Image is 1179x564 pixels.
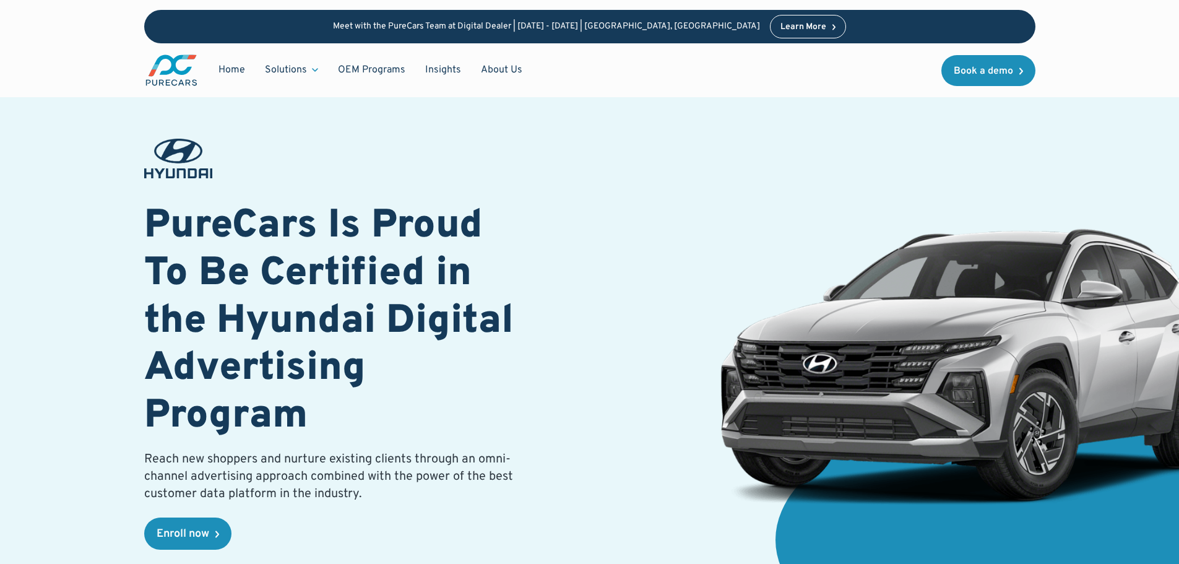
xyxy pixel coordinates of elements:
div: Solutions [255,58,328,82]
div: Learn More [780,23,826,32]
a: Enroll now [144,518,231,550]
a: Learn More [770,15,847,38]
div: Solutions [265,63,307,77]
a: About Us [471,58,532,82]
p: Reach new shoppers and nurture existing clients through an omni-channel advertising approach comb... [144,451,520,503]
a: main [144,53,199,87]
a: Insights [415,58,471,82]
div: Book a demo [954,66,1013,76]
img: purecars logo [144,53,199,87]
div: Enroll now [157,529,209,540]
a: Home [209,58,255,82]
a: Book a demo [941,55,1035,86]
p: Meet with the PureCars Team at Digital Dealer | [DATE] - [DATE] | [GEOGRAPHIC_DATA], [GEOGRAPHIC_... [333,22,760,32]
a: OEM Programs [328,58,415,82]
h1: PureCars Is Proud To Be Certified in the Hyundai Digital Advertising Program [144,203,520,441]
